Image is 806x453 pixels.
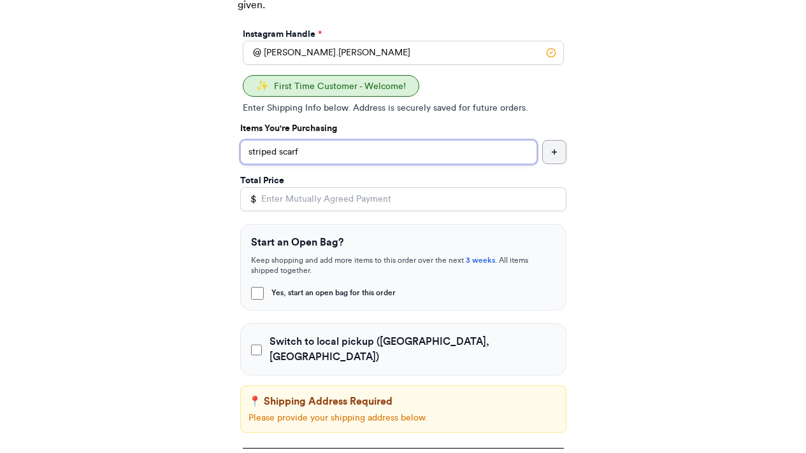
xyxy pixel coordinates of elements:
input: Yes, start an open bag for this order [251,287,264,300]
span: Switch to local pickup ([GEOGRAPHIC_DATA], [GEOGRAPHIC_DATA]) [270,334,556,365]
span: First Time Customer - Welcome! [274,82,406,91]
p: Items You're Purchasing [240,122,566,135]
div: @ [243,41,261,65]
h3: Start an Open Bag? [251,235,556,250]
label: Instagram Handle [243,28,322,41]
input: Enter Mutually Agreed Payment [240,187,566,211]
span: ✨ [256,81,269,91]
label: Total Price [240,174,284,187]
span: Yes, start an open bag for this order [271,288,396,298]
input: Switch to local pickup ([GEOGRAPHIC_DATA], [GEOGRAPHIC_DATA]) [251,344,262,356]
p: 📍 Shipping Address Required [248,394,558,409]
div: $ [240,187,257,211]
p: Please provide your shipping address below. [248,412,558,424]
input: ex.funky hat [240,140,537,164]
p: Enter Shipping Info below. Address is securely saved for future orders. [243,102,564,115]
p: Keep shopping and add more items to this order over the next . All items shipped together. [251,255,556,275]
span: 3 weeks [466,256,495,264]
